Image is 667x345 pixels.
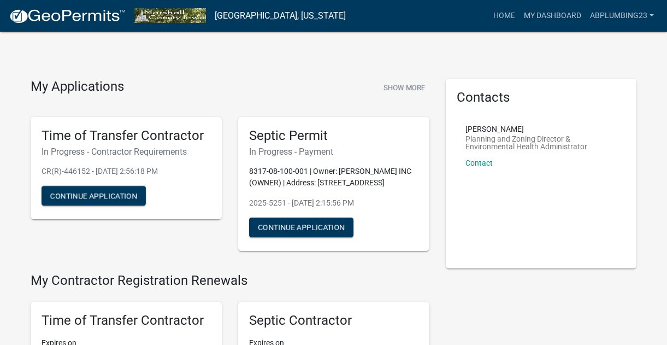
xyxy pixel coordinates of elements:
img: Marshall County, Iowa [134,8,206,23]
a: Home [489,5,520,26]
h4: My Applications [31,79,124,95]
a: abplumbing23 [586,5,658,26]
button: Continue Application [42,186,146,206]
button: Continue Application [249,218,353,237]
h5: Time of Transfer Contractor [42,313,211,329]
p: CR(R)-446152 - [DATE] 2:56:18 PM [42,166,211,177]
h6: In Progress - Payment [249,147,418,157]
button: Show More [379,79,429,97]
h5: Septic Permit [249,128,418,144]
a: Contact [465,159,493,167]
h6: In Progress - Contractor Requirements [42,147,211,157]
p: 2025-5251 - [DATE] 2:15:56 PM [249,197,418,209]
h5: Time of Transfer Contractor [42,128,211,144]
h5: Septic Contractor [249,313,418,329]
p: [PERSON_NAME] [465,125,617,133]
p: 8317-08-100-001 | Owner: [PERSON_NAME] INC (OWNER) | Address: [STREET_ADDRESS] [249,166,418,189]
h5: Contacts [457,90,626,106]
a: My Dashboard [520,5,586,26]
h4: My Contractor Registration Renewals [31,273,429,289]
p: Planning and Zoning Director & Environmental Health Administrator [465,135,617,150]
a: [GEOGRAPHIC_DATA], [US_STATE] [215,7,346,25]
